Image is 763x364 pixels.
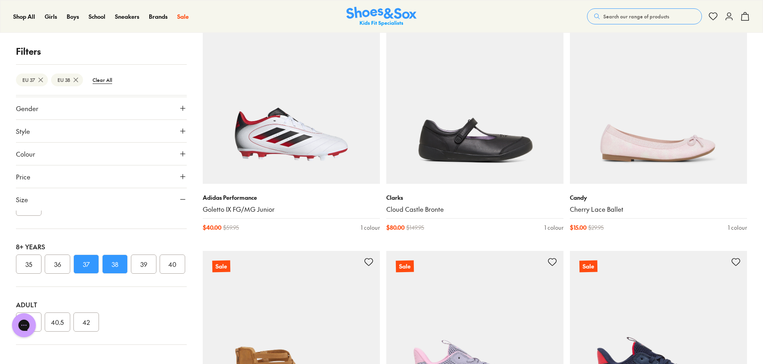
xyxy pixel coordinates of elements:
a: Cherry Lace Ballet [570,205,747,214]
span: School [89,12,105,20]
span: Brands [149,12,168,20]
span: Style [16,126,30,136]
button: Search our range of products [587,8,702,24]
iframe: Gorgias live chat messenger [8,310,40,340]
a: Sneakers [115,12,139,21]
a: Goletto IX FG/MG Junior [203,205,380,214]
button: 40 [160,255,185,274]
span: $ 29.95 [588,223,604,232]
button: 40.5 [45,312,70,332]
button: 35 [16,255,42,274]
span: Sale [177,12,189,20]
p: Sale [396,261,414,273]
div: 1 colour [361,223,380,232]
div: 1 colour [728,223,747,232]
span: Boys [67,12,79,20]
span: $ 40.00 [203,223,221,232]
a: Boys [67,12,79,21]
p: Filters [16,45,187,58]
span: Colour [16,149,35,159]
a: Sale [203,6,380,184]
button: 39 [131,255,156,274]
span: Girls [45,12,57,20]
button: 42 [73,312,99,332]
a: School [89,12,105,21]
button: Size [16,188,187,211]
button: 36 [45,255,70,274]
span: $ 59.95 [223,223,239,232]
a: Cloud Castle Bronte [386,205,563,214]
div: 8+ Years [16,242,187,251]
p: Sale [212,261,230,273]
a: Shop All [13,12,35,21]
btn: EU 38 [51,74,83,86]
btn: Clear All [86,73,119,87]
div: Adult [16,300,187,309]
div: 1 colour [544,223,563,232]
button: Colour [16,143,187,165]
span: Search our range of products [603,13,669,20]
a: Cloud Castle [386,6,563,184]
span: Price [16,172,30,181]
span: Shop All [13,12,35,20]
button: 38 [102,255,128,274]
span: Size [16,195,28,204]
p: Candy [570,193,747,202]
a: Girls [45,12,57,21]
span: $ 149.95 [406,223,424,232]
button: Price [16,165,187,188]
span: $ 80.00 [386,223,405,232]
btn: EU 37 [16,74,48,86]
p: Clarks [386,193,563,202]
a: Sale [177,12,189,21]
a: Sale [570,6,747,184]
p: Sale [579,261,597,273]
button: 37 [73,255,99,274]
img: SNS_Logo_Responsive.svg [346,7,417,26]
span: $ 15.00 [570,223,587,232]
a: Brands [149,12,168,21]
p: Adidas Performance [203,193,380,202]
span: Gender [16,103,38,113]
button: Gender [16,97,187,119]
a: Shoes & Sox [346,7,417,26]
button: Style [16,120,187,142]
span: Sneakers [115,12,139,20]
